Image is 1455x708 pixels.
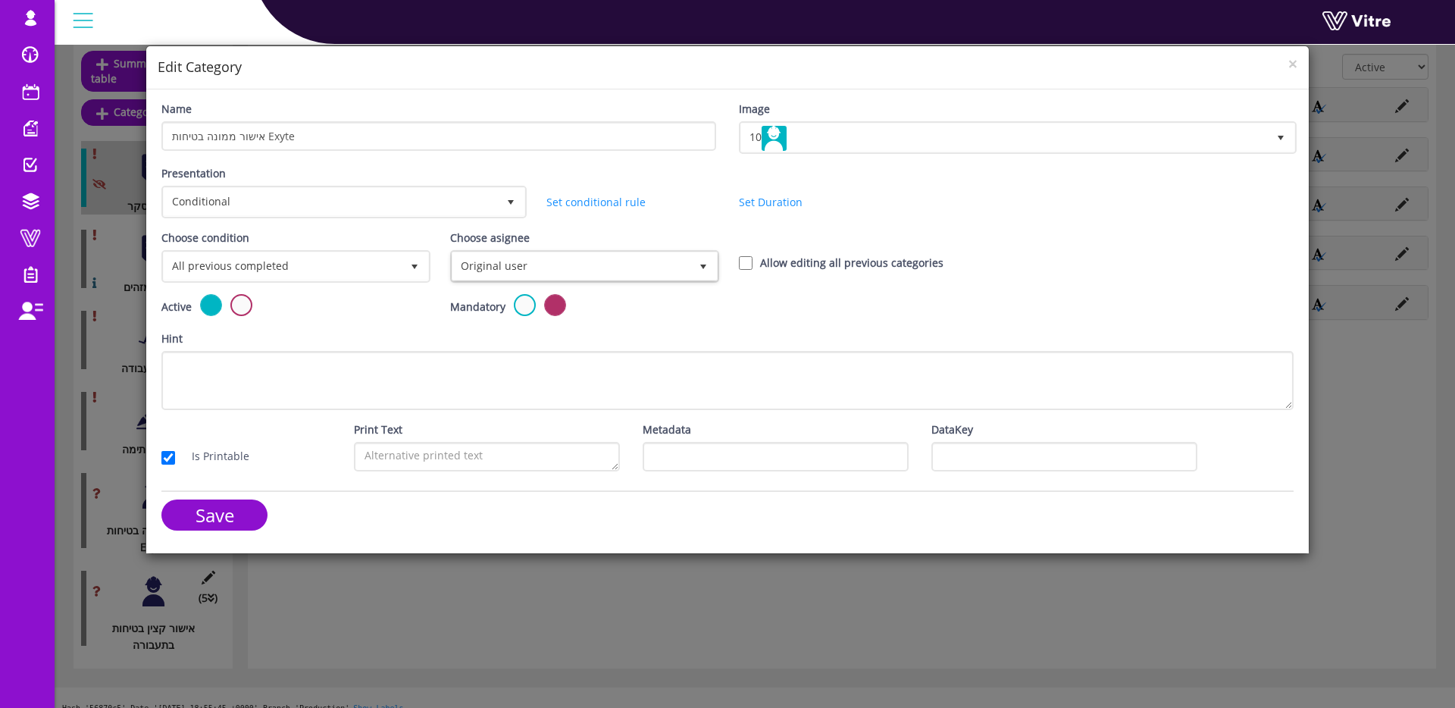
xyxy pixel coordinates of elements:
[161,101,192,117] label: Name
[401,252,428,280] span: select
[161,230,249,246] label: Choose condition
[741,124,1267,151] span: 10
[643,421,691,438] label: Metadata
[450,299,505,315] label: Mandatory
[354,421,402,438] label: Print Text
[546,195,646,209] a: Set conditional rule
[177,448,249,465] label: Is Printable
[161,299,192,315] label: Active
[1288,56,1297,72] button: Close
[161,500,268,531] input: Save
[760,255,943,271] label: Allow editing all previous categories
[452,252,690,280] span: Original user
[739,101,770,117] label: Image
[931,421,973,438] label: DataKey
[1288,53,1297,74] span: ×
[161,165,226,182] label: Presentation
[497,188,524,215] span: select
[164,188,497,215] span: Conditional
[161,331,183,347] label: Hint
[164,252,401,280] span: All previous completed
[1267,124,1294,151] span: select
[158,58,1297,77] h4: Edit Category
[690,252,717,280] span: select
[450,230,530,246] label: Choose asignee
[739,195,803,209] a: Set Duration
[762,126,787,151] img: WizardIcon10.png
